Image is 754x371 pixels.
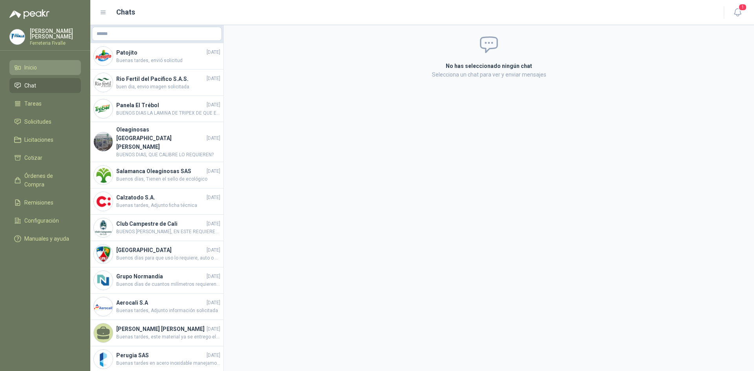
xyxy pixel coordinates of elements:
a: Company LogoSalamanca Oleaginosas SAS[DATE]Buenos días, Tienen el sello de ecológico [90,162,223,188]
a: Inicio [9,60,81,75]
img: Logo peakr [9,9,49,19]
span: BUENOS DIAS LA LAMINA DE TRIPEX DE QUE ESPESOR LO REQUIEREN? [116,110,220,117]
img: Company Logo [94,47,113,66]
span: [DATE] [207,352,220,359]
h4: Oleaginosas [GEOGRAPHIC_DATA][PERSON_NAME] [116,125,205,151]
img: Company Logo [94,132,113,151]
img: Company Logo [94,271,113,290]
span: [DATE] [207,101,220,109]
span: BUENOS [PERSON_NAME], EN ESTE REQUIEREN 6 ROLLOS [PERSON_NAME]? [116,228,220,236]
a: Licitaciones [9,132,81,147]
a: Company LogoRio Fertil del Pacífico S.A.S.[DATE]buen dia, envio imagen solicitada [90,69,223,96]
span: BUENOS DIAS, QUE CALIBRE LO REQUIEREN? [116,151,220,159]
a: Company LogoClub Campestre de Cali[DATE]BUENOS [PERSON_NAME], EN ESTE REQUIEREN 6 ROLLOS [PERSON_... [90,215,223,241]
a: Manuales y ayuda [9,231,81,246]
p: Ferreteria Fivalle [30,41,81,46]
a: Cotizar [9,150,81,165]
span: [DATE] [207,247,220,254]
h4: [GEOGRAPHIC_DATA] [116,246,205,254]
button: 1 [730,5,745,20]
span: [DATE] [207,220,220,228]
a: Company LogoGrupo Normandía[DATE]Buenos días de cuantos milímetros requieren la malla [90,267,223,294]
h2: No has seleccionado ningún chat [352,62,626,70]
span: [DATE] [207,325,220,333]
img: Company Logo [94,73,113,92]
span: buen dia, envio imagen solicitada [116,83,220,91]
span: Remisiones [24,198,53,207]
p: [PERSON_NAME] [PERSON_NAME] [30,28,81,39]
img: Company Logo [10,29,25,44]
span: Licitaciones [24,135,53,144]
a: Solicitudes [9,114,81,129]
span: Configuración [24,216,59,225]
a: Company LogoCalzatodo S.A.[DATE]Buenas tardes, Adjunto ficha técnica [90,188,223,215]
img: Company Logo [94,350,113,369]
span: 1 [738,4,747,11]
a: Company Logo[GEOGRAPHIC_DATA][DATE]Buenos días para que uso lo requiere, auto o moto? [90,241,223,267]
span: [DATE] [207,75,220,82]
img: Company Logo [94,99,113,118]
h4: Patojito [116,48,205,57]
span: [DATE] [207,168,220,175]
span: Tareas [24,99,42,108]
h1: Chats [116,7,135,18]
h4: Grupo Normandía [116,272,205,281]
h4: Rio Fertil del Pacífico S.A.S. [116,75,205,83]
h4: Salamanca Oleaginosas SAS [116,167,205,175]
a: Company LogoPatojito[DATE]Buenas tardes, envió solicitud [90,43,223,69]
h4: Aerocali S.A [116,298,205,307]
h4: [PERSON_NAME] [PERSON_NAME] [116,325,205,333]
a: Chat [9,78,81,93]
span: Cotizar [24,154,42,162]
span: Buenos días de cuantos milímetros requieren la malla [116,281,220,288]
a: Tareas [9,96,81,111]
a: Remisiones [9,195,81,210]
span: Buenas tardes en acero inoxidable manejamos de 350ml y de 1000 ml [116,360,220,367]
a: Company LogoPanela El Trébol[DATE]BUENOS DIAS LA LAMINA DE TRIPEX DE QUE ESPESOR LO REQUIEREN? [90,96,223,122]
span: Buenos días para que uso lo requiere, auto o moto? [116,254,220,262]
img: Company Logo [94,192,113,211]
h4: Calzatodo S.A. [116,193,205,202]
span: Buenos días, Tienen el sello de ecológico [116,175,220,183]
a: Company LogoOleaginosas [GEOGRAPHIC_DATA][PERSON_NAME][DATE]BUENOS DIAS, QUE CALIBRE LO REQUIEREN? [90,122,223,162]
a: Company LogoAerocali S.A[DATE]Buenas tardes, Adjunto información solicitada [90,294,223,320]
a: [PERSON_NAME] [PERSON_NAME][DATE]Buenas tardes, este material ya se entrego el día [PERSON_NAME] [90,320,223,346]
span: Chat [24,81,36,90]
span: Buenas tardes, Adjunto ficha técnica [116,202,220,209]
img: Company Logo [94,245,113,263]
h4: Panela El Trébol [116,101,205,110]
span: Órdenes de Compra [24,172,73,189]
span: Buenas tardes, Adjunto información solicitada [116,307,220,314]
span: Solicitudes [24,117,51,126]
a: Órdenes de Compra [9,168,81,192]
h4: Club Campestre de Cali [116,219,205,228]
a: Configuración [9,213,81,228]
h4: Perugia SAS [116,351,205,360]
img: Company Logo [94,297,113,316]
span: Manuales y ayuda [24,234,69,243]
span: Inicio [24,63,37,72]
p: Selecciona un chat para ver y enviar mensajes [352,70,626,79]
span: [DATE] [207,273,220,280]
span: [DATE] [207,49,220,56]
span: Buenas tardes, este material ya se entrego el día [PERSON_NAME] [116,333,220,341]
span: Buenas tardes, envió solicitud [116,57,220,64]
img: Company Logo [94,218,113,237]
span: [DATE] [207,194,220,201]
img: Company Logo [94,166,113,185]
span: [DATE] [207,135,220,142]
span: [DATE] [207,299,220,307]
